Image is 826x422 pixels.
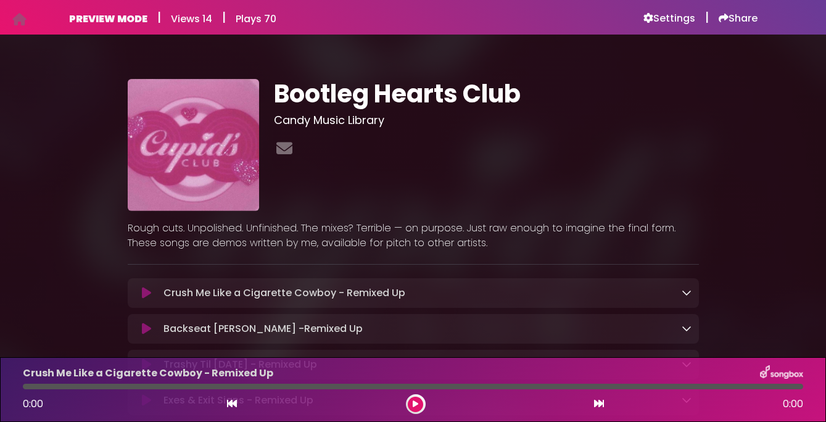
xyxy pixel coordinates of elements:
[23,397,43,411] span: 0:00
[760,365,803,381] img: songbox-logo-white.png
[643,12,695,25] a: Settings
[274,79,699,109] h1: Bootleg Hearts Club
[23,366,273,381] p: Crush Me Like a Cigarette Cowboy - Remixed Up
[719,12,758,25] a: Share
[163,321,363,336] p: Backseat [PERSON_NAME] -Remixed Up
[163,286,405,300] p: Crush Me Like a Cigarette Cowboy - Remixed Up
[69,13,147,25] h6: PREVIEW MODE
[157,10,161,25] h5: |
[236,13,276,25] h6: Plays 70
[128,79,260,211] img: nhV0jKkjToClIS1rXI3S
[222,10,226,25] h5: |
[171,13,212,25] h6: Views 14
[783,397,803,412] span: 0:00
[128,221,699,250] p: Rough cuts. Unpolished. Unfinished. The mixes? Terrible — on purpose. Just raw enough to imagine ...
[274,114,699,127] h3: Candy Music Library
[705,10,709,25] h5: |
